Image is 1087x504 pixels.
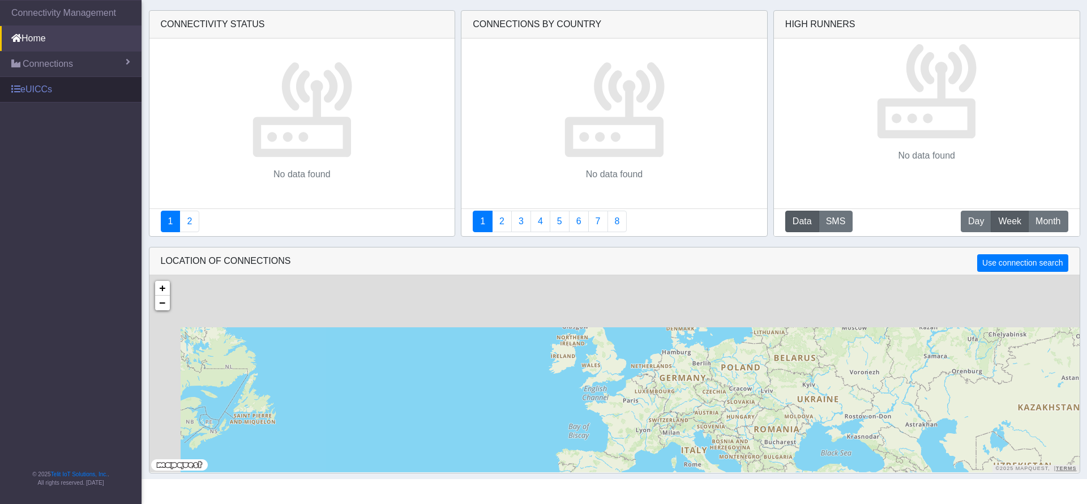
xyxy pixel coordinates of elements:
div: Connectivity status [149,11,455,39]
a: Usage by Carrier [550,211,570,232]
div: Connections By Country [461,11,767,39]
button: SMS [819,211,853,232]
nav: Summary paging [161,211,444,232]
img: devices.svg [563,57,665,158]
span: Week [998,215,1021,228]
div: ©2025 MapQuest, | [992,465,1079,472]
button: Use connection search [977,254,1068,272]
p: No data found [586,168,643,181]
a: Terms [1056,465,1077,471]
a: Connections By Country [473,211,493,232]
button: Month [1028,211,1068,232]
button: Week [991,211,1029,232]
a: Zoom out [155,296,170,310]
img: devices.svg [251,57,353,158]
img: No data found [876,39,977,140]
div: High Runners [785,18,855,31]
a: Zoom in [155,281,170,296]
span: Connections [23,57,73,71]
a: Carrier [492,211,512,232]
a: Connections By Carrier [530,211,550,232]
a: Connectivity status [161,211,181,232]
button: Day [961,211,991,232]
p: No data found [898,149,955,163]
a: Not Connected for 30 days [607,211,627,232]
div: LOCATION OF CONNECTIONS [149,247,1080,275]
p: No data found [273,168,331,181]
span: Month [1035,215,1060,228]
a: Zero Session [588,211,608,232]
a: Telit IoT Solutions, Inc. [51,471,108,477]
a: Deployment status [179,211,199,232]
nav: Summary paging [473,211,756,232]
span: Day [968,215,984,228]
a: 14 Days Trend [569,211,589,232]
a: Usage per Country [511,211,531,232]
button: Data [785,211,819,232]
